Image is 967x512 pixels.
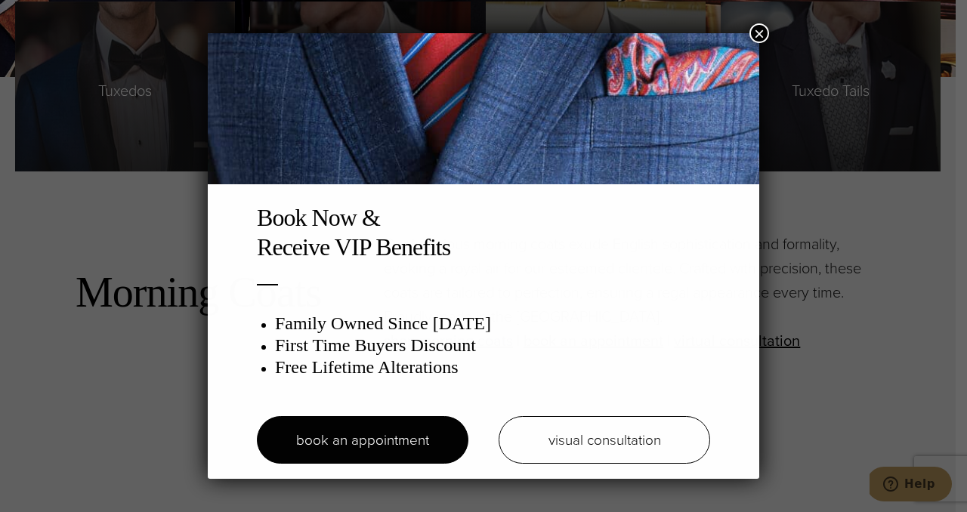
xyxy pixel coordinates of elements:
h3: Family Owned Since [DATE] [275,313,710,335]
h3: Free Lifetime Alterations [275,356,710,378]
h3: First Time Buyers Discount [275,335,710,356]
a: visual consultation [499,416,710,464]
span: Help [35,11,66,24]
h2: Book Now & Receive VIP Benefits [257,203,710,261]
button: Close [749,23,769,43]
a: book an appointment [257,416,468,464]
